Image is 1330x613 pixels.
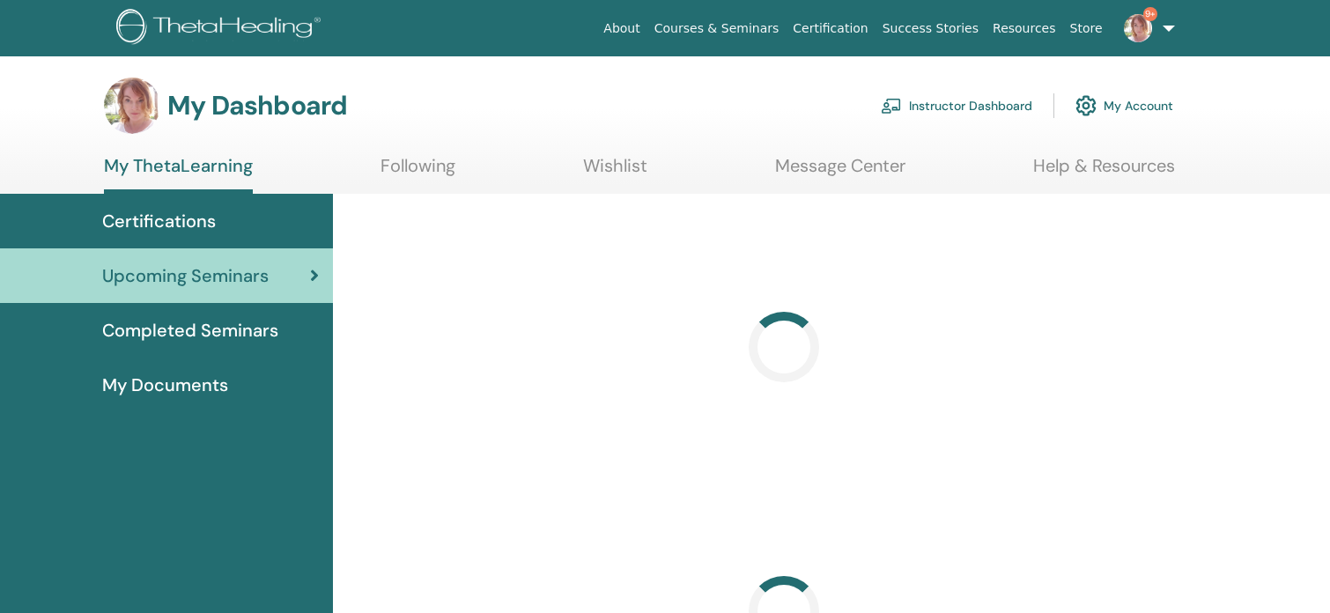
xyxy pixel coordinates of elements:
a: Message Center [775,155,905,189]
span: Certifications [102,208,216,234]
img: default.jpg [104,78,160,134]
a: Success Stories [876,12,986,45]
a: Certification [786,12,875,45]
span: My Documents [102,372,228,398]
a: Resources [986,12,1063,45]
a: Instructor Dashboard [881,86,1032,125]
img: chalkboard-teacher.svg [881,98,902,114]
a: Store [1063,12,1110,45]
span: Completed Seminars [102,317,278,343]
img: logo.png [116,9,327,48]
a: My Account [1075,86,1173,125]
a: My ThetaLearning [104,155,253,194]
a: About [596,12,647,45]
img: default.jpg [1124,14,1152,42]
a: Wishlist [583,155,647,189]
a: Courses & Seminars [647,12,787,45]
span: 9+ [1143,7,1157,21]
h3: My Dashboard [167,90,347,122]
a: Help & Resources [1033,155,1175,189]
span: Upcoming Seminars [102,262,269,289]
a: Following [381,155,455,189]
img: cog.svg [1075,91,1097,121]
